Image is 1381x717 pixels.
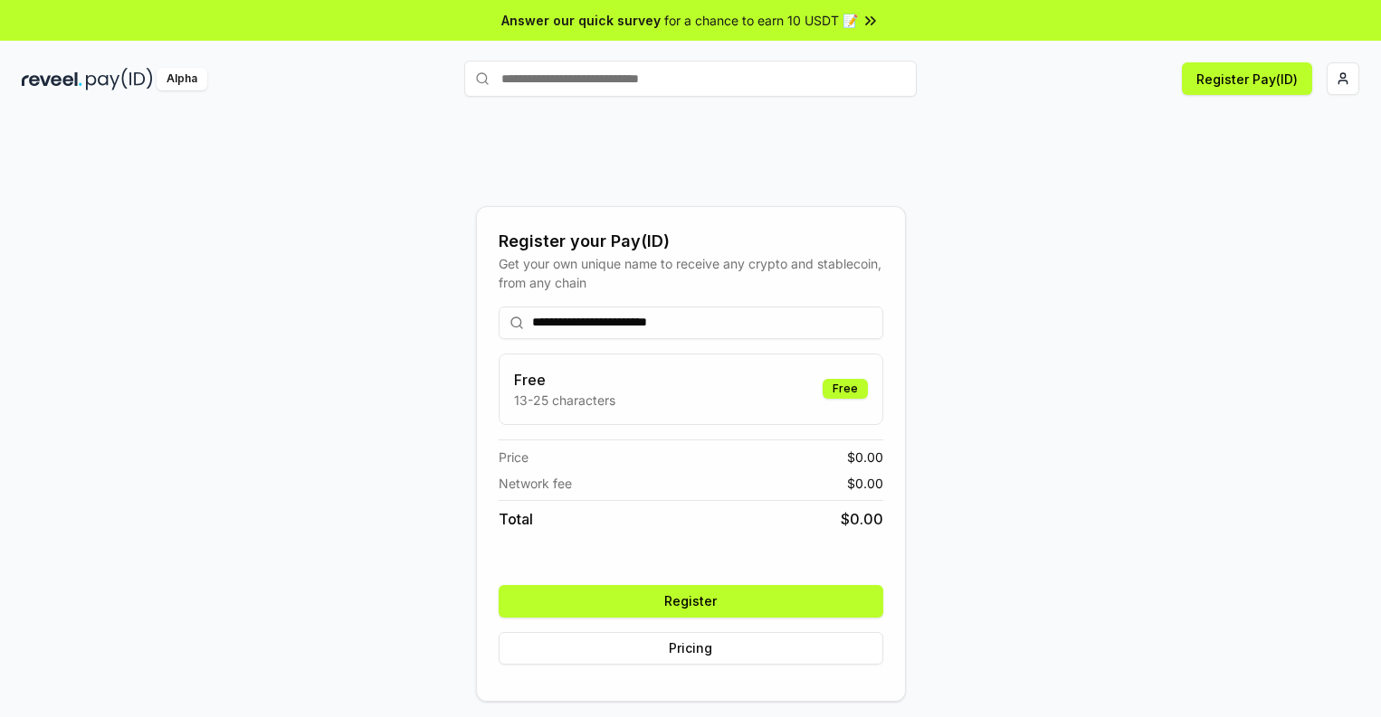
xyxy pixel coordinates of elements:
[514,369,615,391] h3: Free
[847,474,883,493] span: $ 0.00
[499,229,883,254] div: Register your Pay(ID)
[499,254,883,292] div: Get your own unique name to receive any crypto and stablecoin, from any chain
[86,68,153,90] img: pay_id
[499,585,883,618] button: Register
[847,448,883,467] span: $ 0.00
[514,391,615,410] p: 13-25 characters
[499,448,529,467] span: Price
[499,474,572,493] span: Network fee
[499,632,883,665] button: Pricing
[157,68,207,90] div: Alpha
[1182,62,1312,95] button: Register Pay(ID)
[664,11,858,30] span: for a chance to earn 10 USDT 📝
[22,68,82,90] img: reveel_dark
[501,11,661,30] span: Answer our quick survey
[841,508,883,530] span: $ 0.00
[499,508,533,530] span: Total
[823,379,868,399] div: Free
